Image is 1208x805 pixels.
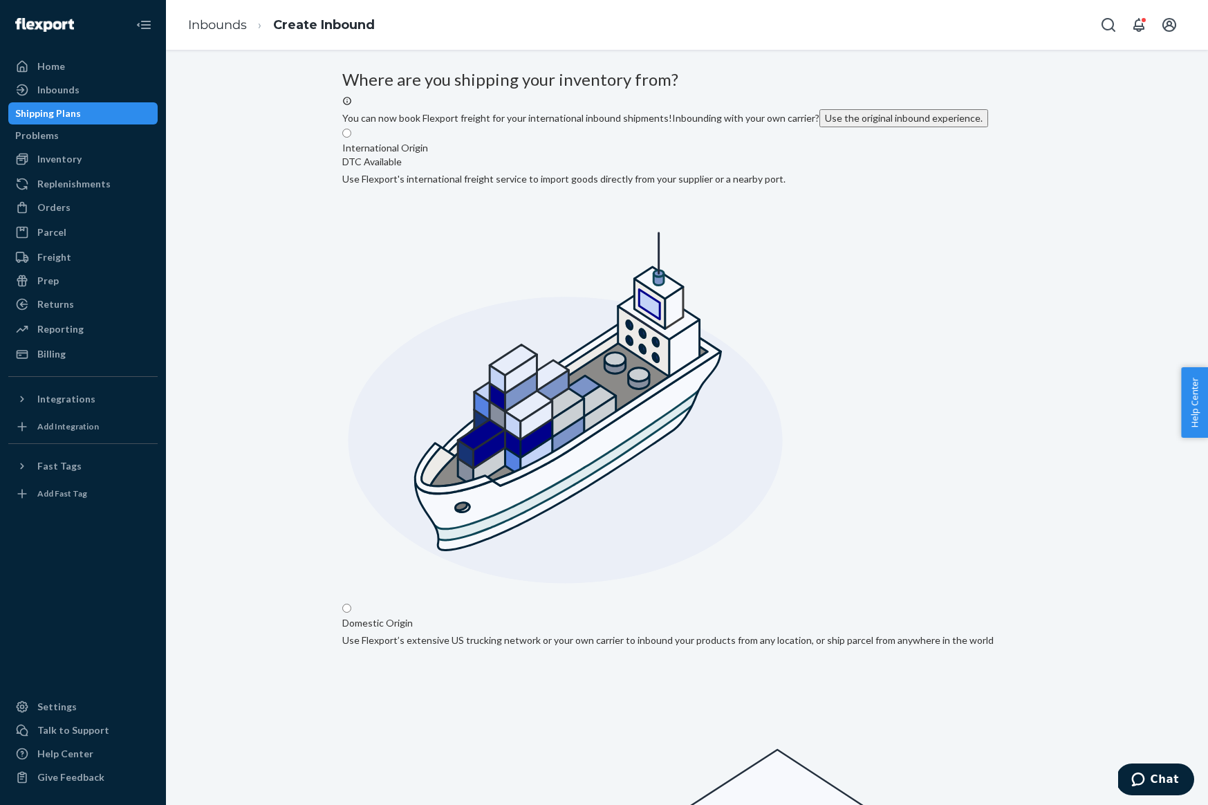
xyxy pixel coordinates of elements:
[342,616,413,630] div: Domestic Origin
[342,129,351,138] input: International OriginDTC AvailableUse Flexport's international freight service to import goods dir...
[342,633,994,647] div: Use Flexport’s extensive US trucking network or your own carrier to inbound your products from an...
[1155,11,1183,39] button: Open account menu
[8,221,158,243] a: Parcel
[37,723,109,737] div: Talk to Support
[37,59,65,73] div: Home
[8,343,158,365] a: Billing
[37,747,93,761] div: Help Center
[37,392,95,406] div: Integrations
[8,148,158,170] a: Inventory
[37,274,59,288] div: Prep
[342,172,786,186] div: Use Flexport's international freight service to import goods directly from your supplier or a nea...
[188,17,247,33] a: Inbounds
[8,196,158,219] a: Orders
[1118,764,1194,798] iframe: Opens a widget where you can chat to one of our agents
[8,270,158,292] a: Prep
[37,250,71,264] div: Freight
[8,246,158,268] a: Freight
[37,322,84,336] div: Reporting
[37,177,111,191] div: Replenishments
[37,297,74,311] div: Returns
[15,107,81,120] div: Shipping Plans
[342,112,672,124] span: You can now book Flexport freight for your international inbound shipments!
[8,173,158,195] a: Replenishments
[1181,367,1208,438] button: Help Center
[37,152,82,166] div: Inventory
[8,124,158,147] a: Problems
[37,488,87,499] div: Add Fast Tag
[8,696,158,718] a: Settings
[130,11,158,39] button: Close Navigation
[8,416,158,438] a: Add Integration
[15,18,74,32] img: Flexport logo
[37,83,80,97] div: Inbounds
[177,5,386,46] ol: breadcrumbs
[37,459,82,473] div: Fast Tags
[8,743,158,765] a: Help Center
[37,201,71,214] div: Orders
[342,141,428,169] div: International Origin
[37,700,77,714] div: Settings
[672,112,988,124] span: Inbounding with your own carrier?
[8,79,158,101] a: Inbounds
[1125,11,1153,39] button: Open notifications
[8,102,158,124] a: Shipping Plans
[8,719,158,741] button: Talk to Support
[37,347,66,361] div: Billing
[273,17,375,33] a: Create Inbound
[342,155,428,169] div: DTC Available
[8,455,158,477] button: Fast Tags
[8,55,158,77] a: Home
[819,109,988,127] button: Use the original inbound experience.
[8,388,158,410] button: Integrations
[37,770,104,784] div: Give Feedback
[342,604,351,613] input: Domestic OriginUse Flexport’s extensive US trucking network or your own carrier to inbound your p...
[8,766,158,788] button: Give Feedback
[342,71,1032,89] h3: Where are you shipping your inventory from?
[8,293,158,315] a: Returns
[8,483,158,505] a: Add Fast Tag
[37,225,66,239] div: Parcel
[37,420,99,432] div: Add Integration
[15,129,59,142] div: Problems
[8,318,158,340] a: Reporting
[1095,11,1122,39] button: Open Search Box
